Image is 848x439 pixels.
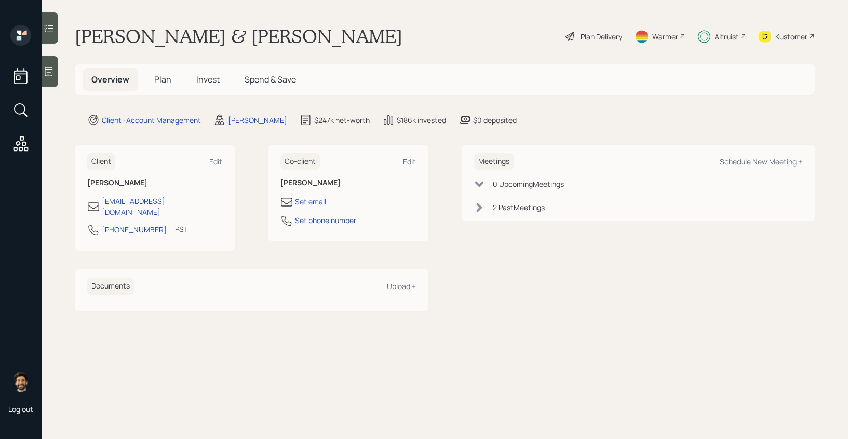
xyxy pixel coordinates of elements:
div: Kustomer [775,31,807,42]
div: [PHONE_NUMBER] [102,224,167,235]
div: Edit [403,157,416,167]
div: $0 deposited [473,115,517,126]
div: PST [175,224,188,235]
h6: Client [87,153,115,170]
div: Log out [8,404,33,414]
span: Spend & Save [245,74,296,85]
div: Client · Account Management [102,115,201,126]
h6: Meetings [474,153,514,170]
div: Edit [209,157,222,167]
div: 0 Upcoming Meeting s [493,179,564,189]
div: [PERSON_NAME] [228,115,287,126]
div: $186k invested [397,115,446,126]
h6: Documents [87,278,134,295]
span: Overview [91,74,129,85]
div: Warmer [652,31,678,42]
div: Schedule New Meeting + [720,157,802,167]
span: Invest [196,74,220,85]
div: Upload + [387,281,416,291]
div: Set email [295,196,326,207]
div: Set phone number [295,215,356,226]
div: Plan Delivery [581,31,622,42]
h1: [PERSON_NAME] & [PERSON_NAME] [75,25,402,48]
div: $247k net-worth [314,115,370,126]
span: Plan [154,74,171,85]
h6: [PERSON_NAME] [87,179,222,187]
h6: Co-client [280,153,320,170]
img: eric-schwartz-headshot.png [10,371,31,392]
div: [EMAIL_ADDRESS][DOMAIN_NAME] [102,196,222,217]
h6: [PERSON_NAME] [280,179,415,187]
div: Altruist [715,31,739,42]
div: 2 Past Meeting s [493,202,545,213]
